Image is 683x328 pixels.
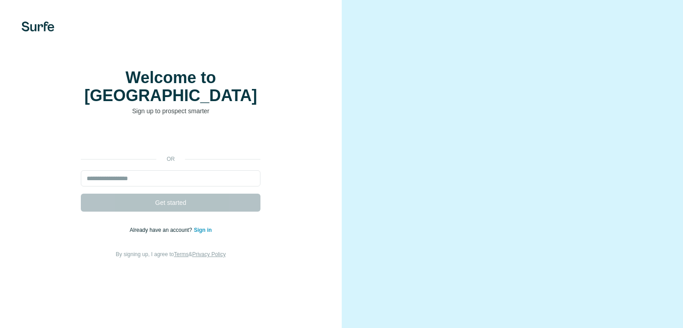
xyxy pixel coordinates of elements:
[81,69,260,105] h1: Welcome to [GEOGRAPHIC_DATA]
[156,155,185,163] p: or
[130,227,194,233] span: Already have an account?
[22,22,54,31] img: Surfe's logo
[116,251,226,257] span: By signing up, I agree to &
[192,251,226,257] a: Privacy Policy
[174,251,189,257] a: Terms
[81,106,260,115] p: Sign up to prospect smarter
[76,129,265,149] iframe: Sign in with Google Button
[194,227,212,233] a: Sign in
